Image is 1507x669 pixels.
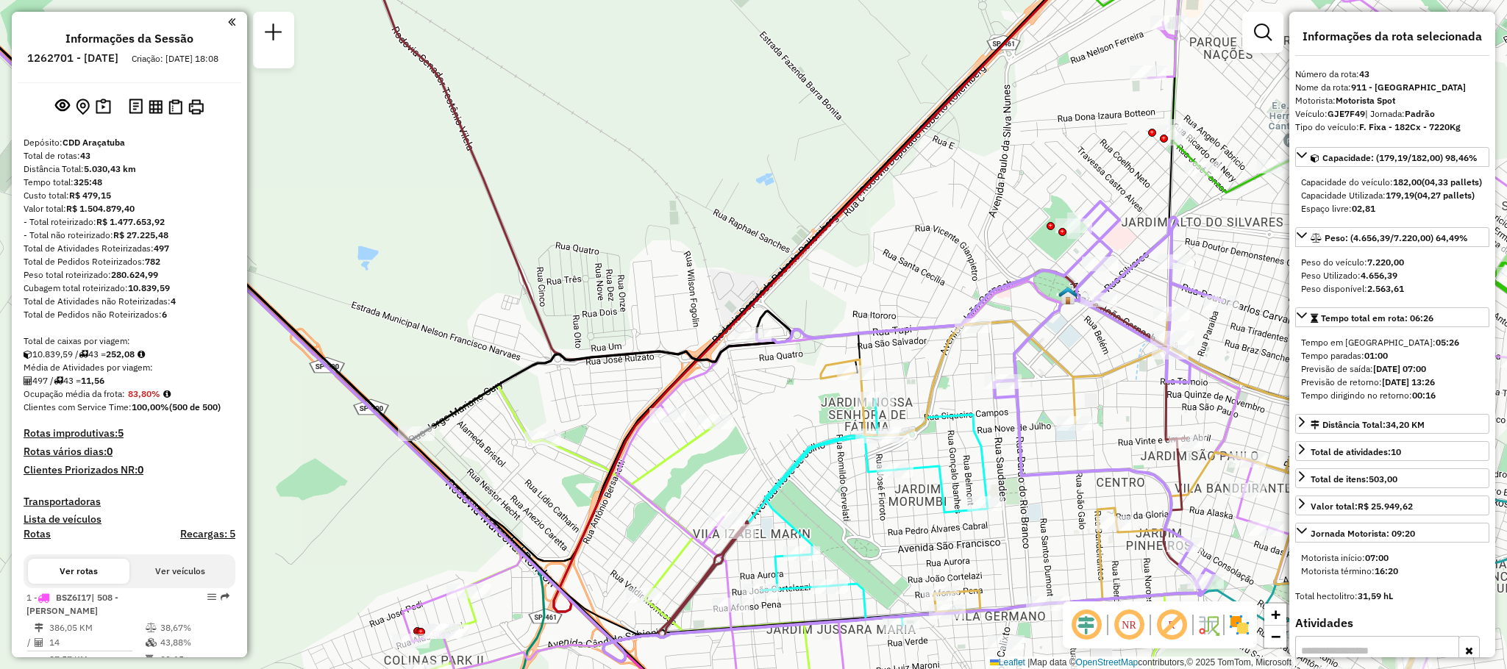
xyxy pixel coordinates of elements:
i: Tempo total em rota [146,655,153,664]
span: − [1271,627,1280,645]
button: Exibir sessão original [52,95,73,118]
div: Jornada Motorista: 09:20 [1311,527,1415,540]
h4: Rotas vários dias: [24,446,235,458]
div: Valor total: [1311,500,1413,513]
a: Peso: (4.656,39/7.220,00) 64,49% [1295,227,1489,247]
strong: 10.839,59 [128,282,170,293]
a: Exibir filtros [1248,18,1278,47]
span: | [1027,657,1030,668]
div: 10.839,59 / 43 = [24,348,235,361]
div: Atividade não roteirizada - LARISSA GATTI BARBOZ [988,635,1025,650]
i: % de utilização da cubagem [146,638,157,647]
div: Peso disponível: [1301,282,1483,296]
strong: 503,00 [1369,473,1397,484]
button: Logs desbloquear sessão [126,96,146,118]
span: Clientes com Service Time: [24,401,132,412]
div: Criação: [DATE] 18:08 [126,52,224,65]
td: = [26,652,34,667]
strong: F. Fixa - 182Cx - 7220Kg [1359,121,1461,132]
div: Espaço livre: [1301,202,1483,215]
strong: (500 de 500) [169,401,221,412]
em: Opções [207,593,216,601]
span: | Jornada: [1365,108,1435,119]
div: Capacidade do veículo: [1301,176,1483,189]
div: Veículo: [1295,107,1489,121]
div: Depósito: [24,136,235,149]
strong: 11,56 [81,375,104,386]
button: Visualizar relatório de Roteirização [146,96,165,116]
i: Total de rotas [79,350,88,359]
em: Média calculada utilizando a maior ocupação (%Peso ou %Cubagem) de cada rota da sessão. Rotas cro... [163,390,171,398]
a: Capacidade: (179,19/182,00) 98,46% [1295,147,1489,167]
span: + [1271,605,1280,623]
strong: GJE7F49 [1328,108,1365,119]
div: Tempo total: [24,176,235,189]
strong: 83,80% [128,388,160,399]
td: 43,88% [160,635,229,650]
div: - Total roteirizado: [24,215,235,229]
strong: 31,59 hL [1358,590,1393,601]
div: Peso Utilizado: [1301,269,1483,282]
div: Previsão de retorno: [1301,376,1483,389]
strong: 2.563,61 [1367,283,1404,294]
h4: Recargas: 5 [180,528,235,540]
img: BIRIGUI [1058,286,1077,305]
h4: Clientes Priorizados NR: [24,464,235,476]
strong: 43 [80,150,90,161]
div: Total de Pedidos Roteirizados: [24,255,235,268]
div: Map data © contributors,© 2025 TomTom, Microsoft [986,657,1295,669]
div: Total de Atividades Roteirizadas: [24,242,235,255]
div: - Total não roteirizado: [24,229,235,242]
div: 497 / 43 = [24,374,235,387]
span: Ocupação média da frota: [24,388,125,399]
div: Custo total: [24,189,235,202]
strong: 07:00 [1365,552,1389,563]
i: Distância Total [35,623,43,632]
i: Total de rotas [54,376,63,385]
div: Peso total roteirizado: [24,268,235,282]
strong: R$ 25.949,62 [1358,501,1413,512]
i: Total de Atividades [24,376,32,385]
div: Jornada Motorista: 09:20 [1295,545,1489,584]
h4: Informações da Sessão [65,32,193,46]
div: Total de itens: [1311,473,1397,486]
a: Tempo total em rota: 06:26 [1295,307,1489,327]
strong: 05:26 [1436,337,1459,348]
strong: R$ 27.225,48 [113,229,168,240]
span: Peso: (4.656,39/7.220,00) 64,49% [1325,232,1468,243]
strong: 5.030,43 km [84,163,136,174]
div: Cubagem total roteirizado: [24,282,235,295]
i: Cubagem total roteirizado [24,350,32,359]
strong: 02,81 [1352,203,1375,214]
span: Tempo total em rota: 06:26 [1321,312,1433,323]
span: 34,20 KM [1386,419,1425,430]
i: Total de Atividades [35,638,43,647]
span: Total de atividades: [1311,446,1401,457]
strong: 497 [154,243,169,254]
strong: 4.656,39 [1361,270,1397,281]
strong: 5 [118,426,124,440]
span: | 508 - [PERSON_NAME] [26,592,118,616]
strong: 4 [171,296,176,307]
button: Ver veículos [129,559,231,584]
td: 38,67% [160,620,229,635]
div: Total de rotas: [24,149,235,162]
span: Ocultar deslocamento [1069,607,1104,643]
strong: 182,00 [1393,176,1422,187]
div: Número da rota: [1295,68,1489,81]
div: Capacidade Utilizada: [1301,189,1483,202]
a: OpenStreetMap [1076,657,1139,668]
div: Tempo total em rota: 06:26 [1295,330,1489,408]
strong: 100,00% [132,401,169,412]
span: Exibir rótulo [1154,607,1189,643]
td: / [26,635,34,650]
strong: 911 - [GEOGRAPHIC_DATA] [1351,82,1466,93]
div: Motorista: [1295,94,1489,107]
a: Nova sessão e pesquisa [259,18,288,51]
strong: 7.220,00 [1367,257,1404,268]
span: Peso do veículo: [1301,257,1404,268]
span: Ocultar NR [1111,607,1147,643]
button: Imprimir Rotas [185,96,207,118]
a: Rotas [24,528,51,540]
h6: 1262701 - [DATE] [27,51,118,65]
